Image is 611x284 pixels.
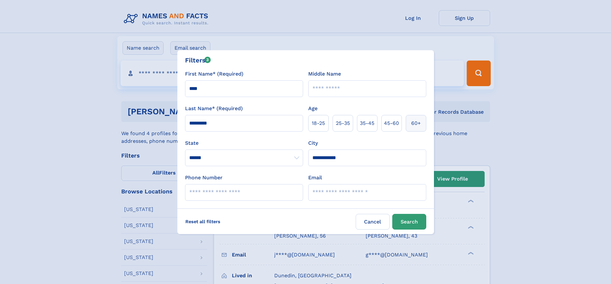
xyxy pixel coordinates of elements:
[308,174,322,182] label: Email
[312,119,325,127] span: 18‑25
[181,214,225,229] label: Reset all filters
[185,174,223,182] label: Phone Number
[356,214,390,230] label: Cancel
[185,70,243,78] label: First Name* (Required)
[384,119,399,127] span: 45‑60
[185,139,303,147] label: State
[308,105,318,112] label: Age
[185,55,211,65] div: Filters
[308,139,318,147] label: City
[411,119,421,127] span: 60+
[185,105,243,112] label: Last Name* (Required)
[336,119,350,127] span: 25‑35
[392,214,426,230] button: Search
[308,70,341,78] label: Middle Name
[360,119,374,127] span: 35‑45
